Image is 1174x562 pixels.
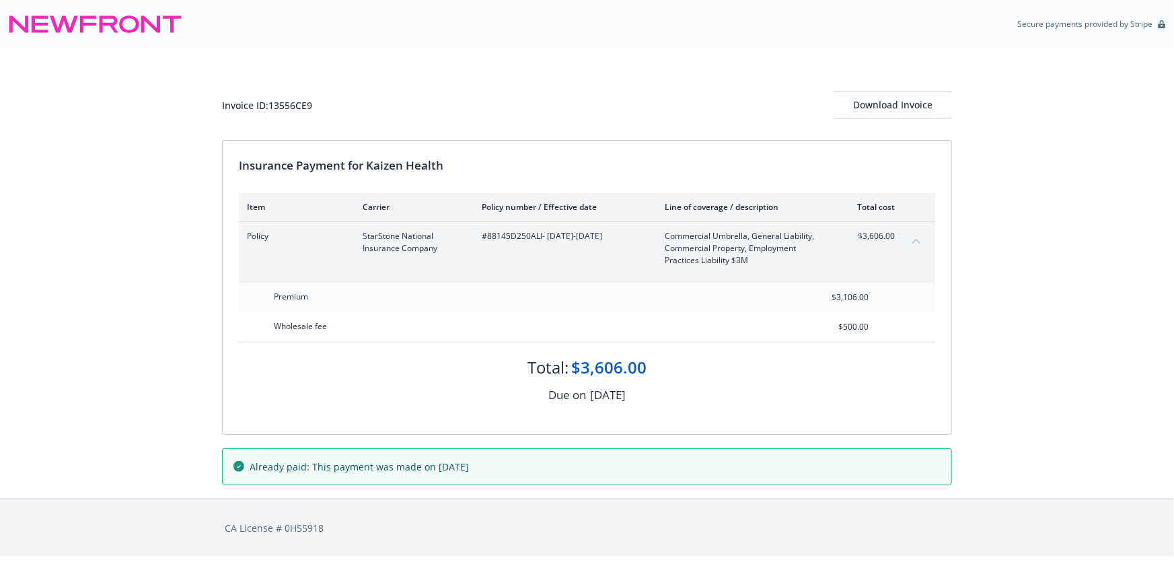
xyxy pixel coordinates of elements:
[906,230,927,252] button: collapse content
[363,230,460,254] span: StarStone National Insurance Company
[834,92,952,118] div: Download Invoice
[590,386,626,404] div: [DATE]
[239,222,935,275] div: PolicyStarStone National Insurance Company#88145D250ALI- [DATE]-[DATE]Commercial Umbrella, Genera...
[834,92,952,118] button: Download Invoice
[247,201,341,213] div: Item
[527,356,568,379] div: Total:
[274,291,308,302] span: Premium
[274,320,327,332] span: Wholesale fee
[665,201,823,213] div: Line of coverage / description
[225,521,949,535] div: CA License # 0H55918
[665,230,823,267] span: Commercial Umbrella, General Liability, Commercial Property, Employment Practices Liability $3M
[363,201,460,213] div: Carrier
[482,230,643,242] span: #88145D250ALI - [DATE]-[DATE]
[548,386,586,404] div: Due on
[222,98,312,112] div: Invoice ID: 13556CE9
[571,356,647,379] div: $3,606.00
[250,460,469,474] span: Already paid: This payment was made on [DATE]
[482,201,643,213] div: Policy number / Effective date
[1017,18,1152,30] p: Secure payments provided by Stripe
[844,230,895,242] span: $3,606.00
[247,230,341,242] span: Policy
[239,157,935,174] div: Insurance Payment for Kaizen Health
[789,287,877,308] input: 0.00
[844,201,895,213] div: Total cost
[789,317,877,337] input: 0.00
